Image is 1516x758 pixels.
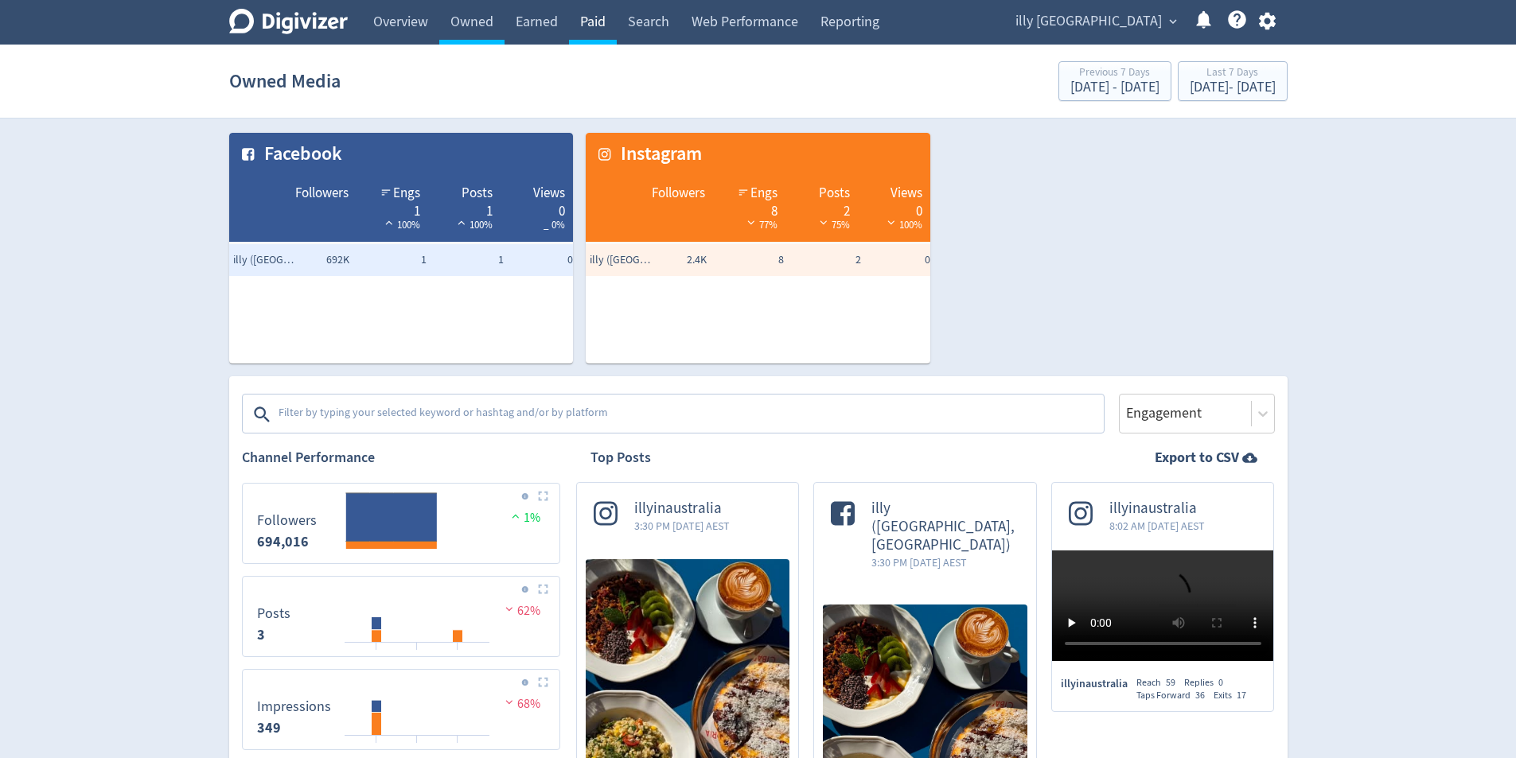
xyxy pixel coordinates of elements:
[871,554,1019,570] span: 3:30 PM [DATE] AEST
[1109,500,1205,518] span: illyinaustralia
[1166,676,1175,689] span: 59
[277,244,354,276] td: 692K
[634,518,730,534] span: 3:30 PM [DATE] AEST
[750,184,777,203] span: Engs
[652,184,705,203] span: Followers
[1218,676,1223,689] span: 0
[454,218,493,231] span: 100%
[257,625,265,644] strong: 3
[533,184,565,203] span: Views
[1052,483,1274,702] a: illyinaustralia8:02 AM [DATE] AESTillyinaustraliaReach59Replies0Taps Forward36Exits17
[586,133,930,363] table: customized table
[229,56,341,107] h1: Owned Media
[1058,61,1171,101] button: Previous 7 Days[DATE] - [DATE]
[816,218,850,231] span: 75%
[295,184,349,203] span: Followers
[229,133,574,363] table: customized table
[249,490,553,557] svg: Followers 0
[1195,689,1205,702] span: 36
[544,218,565,231] span: _ 0%
[381,218,420,231] span: 100%
[1070,80,1159,95] div: [DATE] - [DATE]
[393,184,420,203] span: Engs
[407,741,427,752] text: 08/08
[366,741,386,752] text: 06/08
[242,448,560,468] h2: Channel Performance
[249,583,553,650] svg: Posts 3
[883,218,922,231] span: 100%
[1136,689,1214,702] div: Taps Forward
[381,216,397,228] img: positive-performance-white.svg
[590,448,651,468] h2: Top Posts
[366,648,386,659] text: 06/08
[407,648,427,659] text: 08/08
[743,218,777,231] span: 77%
[711,244,788,276] td: 8
[865,244,942,276] td: 0
[871,500,1019,554] span: illy ([GEOGRAPHIC_DATA], [GEOGRAPHIC_DATA])
[501,603,540,619] span: 62%
[454,216,470,228] img: positive-performance-white.svg
[793,202,850,215] div: 2
[788,244,865,276] td: 2
[1061,676,1136,692] span: illyinaustralia
[590,252,653,268] span: illy (AU, NZ)
[538,491,548,501] img: Placeholder
[883,216,899,228] img: negative-performance-white.svg
[634,500,730,518] span: illyinaustralia
[431,244,508,276] td: 1
[819,184,850,203] span: Posts
[501,696,540,712] span: 68%
[257,604,290,623] dt: Posts
[448,648,468,659] text: 10/08
[538,584,548,594] img: Placeholder
[1190,80,1276,95] div: [DATE] - [DATE]
[509,202,565,215] div: 0
[364,202,421,215] div: 1
[1190,67,1276,80] div: Last 7 Days
[891,184,922,203] span: Views
[448,741,468,752] text: 10/08
[462,184,493,203] span: Posts
[501,603,517,615] img: negative-performance.svg
[508,244,585,276] td: 0
[633,244,711,276] td: 2.4K
[1010,9,1181,34] button: illy [GEOGRAPHIC_DATA]
[256,141,342,168] span: Facebook
[866,202,922,215] div: 0
[1166,14,1180,29] span: expand_more
[257,511,317,530] dt: Followers
[743,216,759,228] img: negative-performance-white.svg
[613,141,702,168] span: Instagram
[257,718,281,737] strong: 349
[233,252,297,268] span: illy (AU, NZ)
[1155,448,1239,468] strong: Export to CSV
[1109,518,1205,534] span: 8:02 AM [DATE] AEST
[501,696,517,708] img: negative-performance.svg
[538,677,548,687] img: Placeholder
[257,532,309,551] strong: 694,016
[721,202,777,215] div: 8
[1184,676,1232,690] div: Replies
[249,676,553,743] svg: Impressions 349
[436,202,493,215] div: 1
[1015,9,1162,34] span: illy [GEOGRAPHIC_DATA]
[816,216,832,228] img: negative-performance-white.svg
[508,510,540,526] span: 1%
[1136,676,1184,690] div: Reach
[257,698,331,716] dt: Impressions
[353,244,431,276] td: 1
[1070,67,1159,80] div: Previous 7 Days
[508,510,524,522] img: positive-performance.svg
[1214,689,1255,702] div: Exits
[1178,61,1288,101] button: Last 7 Days[DATE]- [DATE]
[1237,689,1246,702] span: 17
